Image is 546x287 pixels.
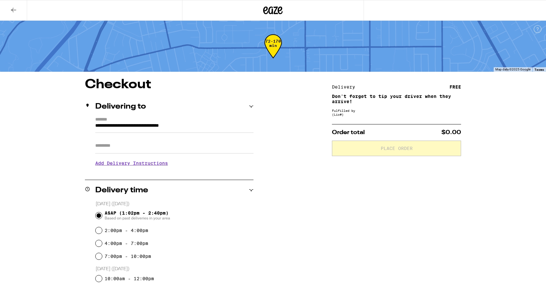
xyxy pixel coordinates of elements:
[96,201,253,207] p: [DATE] ([DATE])
[332,109,461,116] div: Fulfilled by (Lic# )
[105,241,148,246] label: 4:00pm - 7:00pm
[95,156,253,171] h3: Add Delivery Instructions
[449,85,461,89] div: FREE
[495,68,531,71] span: Map data ©2025 Google
[332,85,360,89] div: Delivery
[105,276,154,281] label: 10:00am - 12:00pm
[264,39,282,63] div: 72-170 min
[105,216,170,221] span: Based on past deliveries in your area
[95,171,253,176] p: We'll contact you at when we arrive
[105,228,148,233] label: 2:00pm - 4:00pm
[332,94,461,104] p: Don't forget to tip your driver when they arrive!
[441,130,461,135] span: $0.00
[332,130,365,135] span: Order total
[85,78,253,91] h1: Checkout
[96,266,253,272] p: [DATE] ([DATE])
[95,186,148,194] h2: Delivery time
[534,68,544,71] a: Terms
[2,63,23,72] a: Open this area in Google Maps (opens a new window)
[332,141,461,156] button: Place Order
[381,146,413,151] span: Place Order
[2,63,23,72] img: Google
[95,103,146,111] h2: Delivering to
[105,254,151,259] label: 7:00pm - 10:00pm
[105,210,170,221] span: ASAP (1:02pm - 2:40pm)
